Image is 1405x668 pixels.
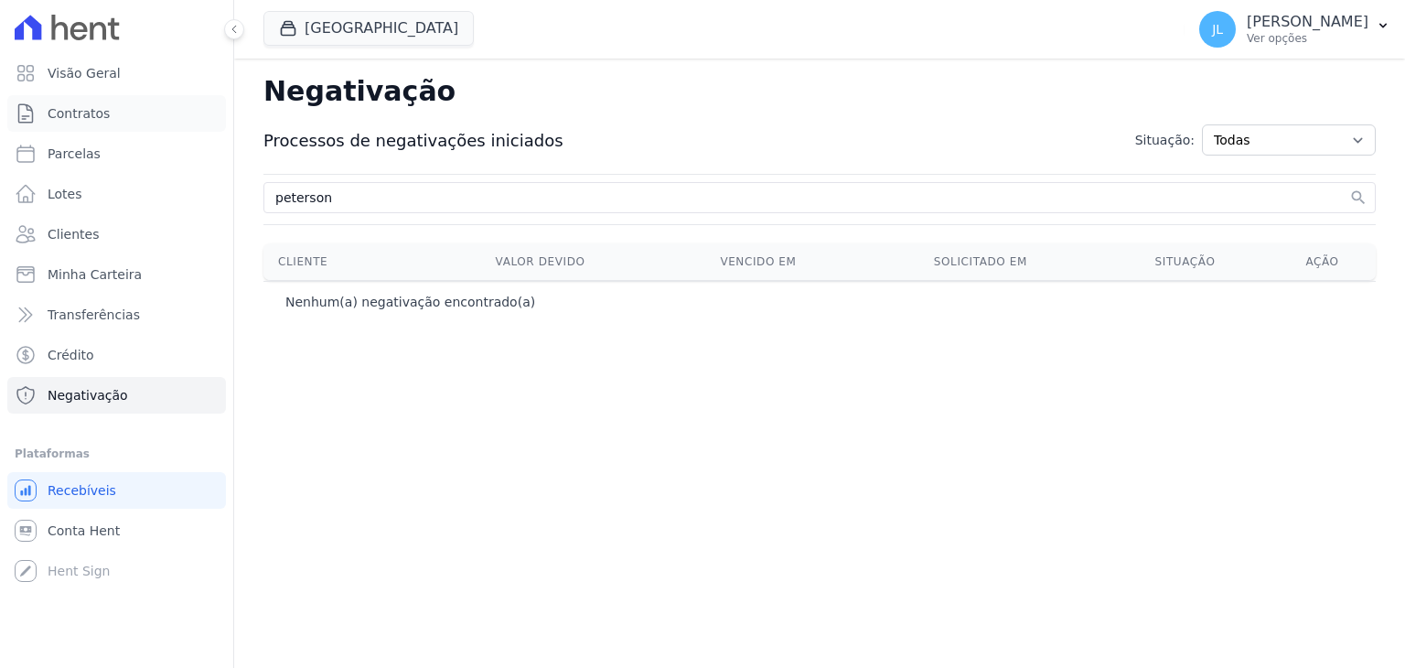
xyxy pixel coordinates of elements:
[1269,243,1376,280] th: Ação
[7,135,226,172] a: Parcelas
[263,128,563,153] span: Processos de negativações iniciados
[1185,4,1405,55] button: JL [PERSON_NAME] Ver opções
[48,346,94,364] span: Crédito
[1212,23,1223,36] span: JL
[285,293,535,311] p: Nenhum(a) negativação encontrado(a)
[1135,131,1195,150] span: Situação:
[263,73,1376,110] h2: Negativação
[263,11,474,46] button: [GEOGRAPHIC_DATA]
[7,512,226,549] a: Conta Hent
[48,481,116,500] span: Recebíveis
[657,243,860,280] th: Vencido em
[48,522,120,540] span: Conta Hent
[263,243,424,280] th: Cliente
[424,243,657,280] th: Valor devido
[860,243,1101,280] th: Solicitado em
[1247,13,1368,31] p: [PERSON_NAME]
[1349,189,1367,207] button: search
[48,386,128,404] span: Negativação
[48,306,140,324] span: Transferências
[48,265,142,284] span: Minha Carteira
[15,443,219,465] div: Plataformas
[48,104,110,123] span: Contratos
[7,256,226,293] a: Minha Carteira
[7,337,226,373] a: Crédito
[272,187,1346,209] input: Buscar por nome, CPF ou e-mail
[7,472,226,509] a: Recebíveis
[1247,31,1368,46] p: Ver opções
[48,225,99,243] span: Clientes
[7,95,226,132] a: Contratos
[7,55,226,92] a: Visão Geral
[48,185,82,203] span: Lotes
[7,176,226,212] a: Lotes
[7,377,226,414] a: Negativação
[7,216,226,253] a: Clientes
[48,64,121,82] span: Visão Geral
[1101,243,1269,280] th: Situação
[7,296,226,333] a: Transferências
[48,145,101,163] span: Parcelas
